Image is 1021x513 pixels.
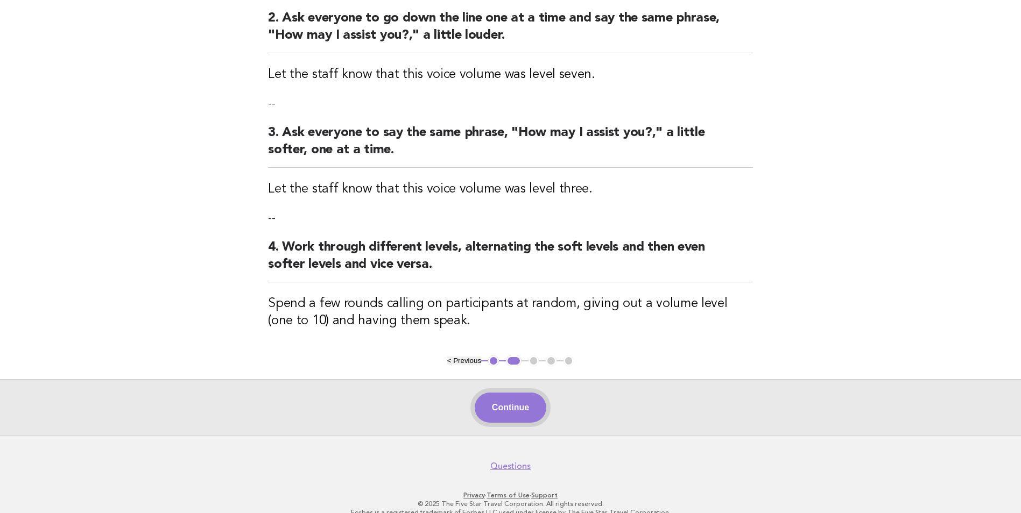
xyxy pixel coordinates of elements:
[463,491,485,499] a: Privacy
[181,491,840,500] p: · ·
[506,355,522,366] button: 2
[268,66,753,83] h3: Let the staff know that this voice volume was level seven.
[181,500,840,508] p: © 2025 The Five Star Travel Corporation. All rights reserved.
[268,124,753,168] h2: 3. Ask everyone to say the same phrase, "How may I assist you?," a little softer, one at a time.
[531,491,558,499] a: Support
[447,357,481,365] button: < Previous
[487,491,530,499] a: Terms of Use
[268,295,753,330] h3: Spend a few rounds calling on participants at random, giving out a volume level (one to 10) and h...
[268,96,753,111] p: --
[268,211,753,226] p: --
[475,393,546,423] button: Continue
[268,239,753,282] h2: 4. Work through different levels, alternating the soft levels and then even softer levels and vic...
[488,355,499,366] button: 1
[268,181,753,198] h3: Let the staff know that this voice volume was level three.
[268,10,753,53] h2: 2. Ask everyone to go down the line one at a time and say the same phrase, "How may I assist you?...
[490,461,531,472] a: Questions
